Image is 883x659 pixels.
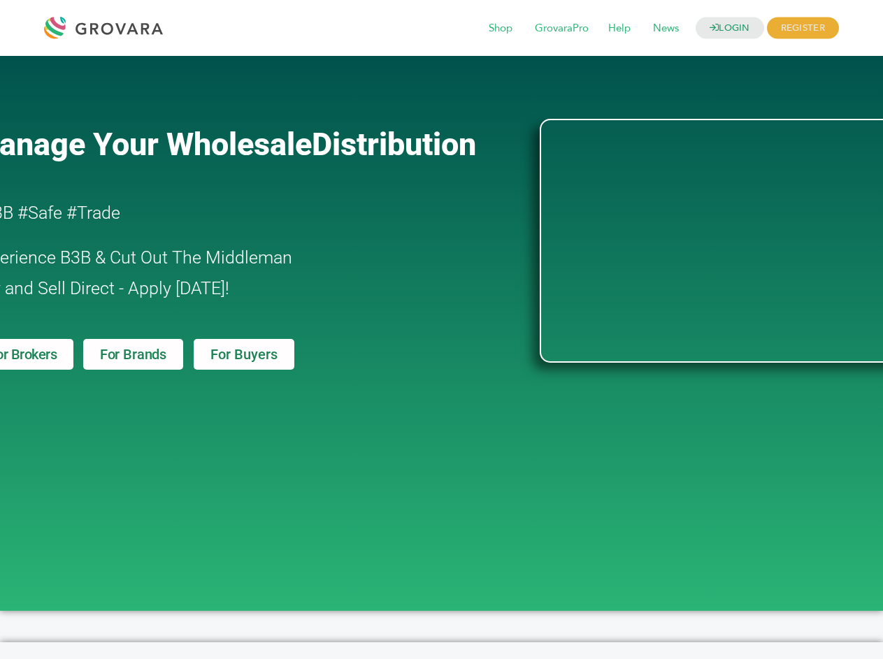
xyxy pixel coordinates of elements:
[210,347,278,361] span: For Buyers
[479,15,522,42] span: Shop
[767,17,839,39] span: REGISTER
[598,21,640,36] a: Help
[312,126,476,163] span: Distribution
[598,15,640,42] span: Help
[194,339,294,370] a: For Buyers
[643,21,689,36] a: News
[479,21,522,36] a: Shop
[83,339,183,370] a: For Brands
[643,15,689,42] span: News
[525,21,598,36] a: GrovaraPro
[525,15,598,42] span: GrovaraPro
[696,17,764,39] a: LOGIN
[100,347,166,361] span: For Brands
